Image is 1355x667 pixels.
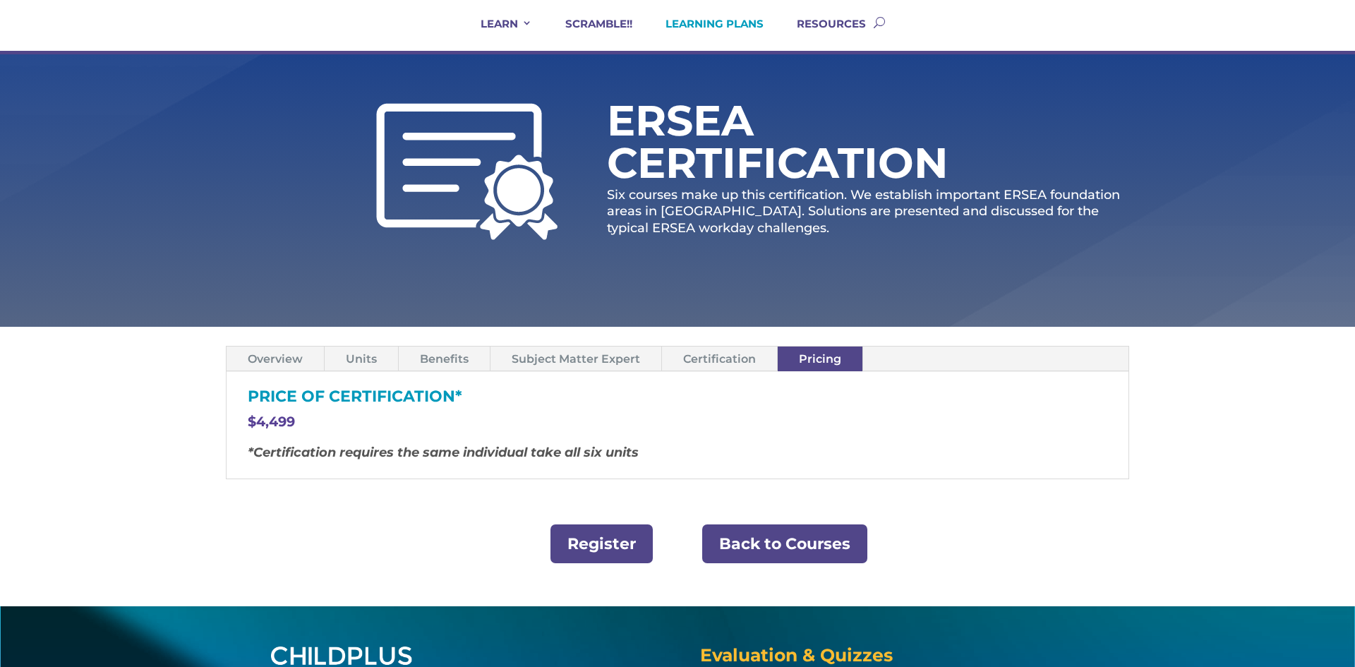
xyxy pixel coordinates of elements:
em: *Certification requires the same individual take all six units [248,445,639,460]
a: LEARNING PLANS [648,17,764,51]
a: Pricing [778,347,862,371]
a: LEARN [463,17,532,51]
h1: ERSEA Certification [607,100,981,191]
a: SCRAMBLE!! [548,17,632,51]
h3: PRICE OF CERTIFICATION* [248,389,1107,411]
a: Overview [227,347,324,371]
a: Certification [662,347,777,371]
a: Units [325,347,398,371]
a: RESOURCES [779,17,866,51]
a: Subject Matter Expert [490,347,661,371]
p: Six courses make up this certification. We establish important ERSEA foundation areas in [GEOGRAP... [607,187,1129,236]
a: Back to Courses [702,524,867,563]
a: Register [550,524,653,563]
a: Benefits [399,347,490,371]
span: $4,499 [248,413,295,430]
